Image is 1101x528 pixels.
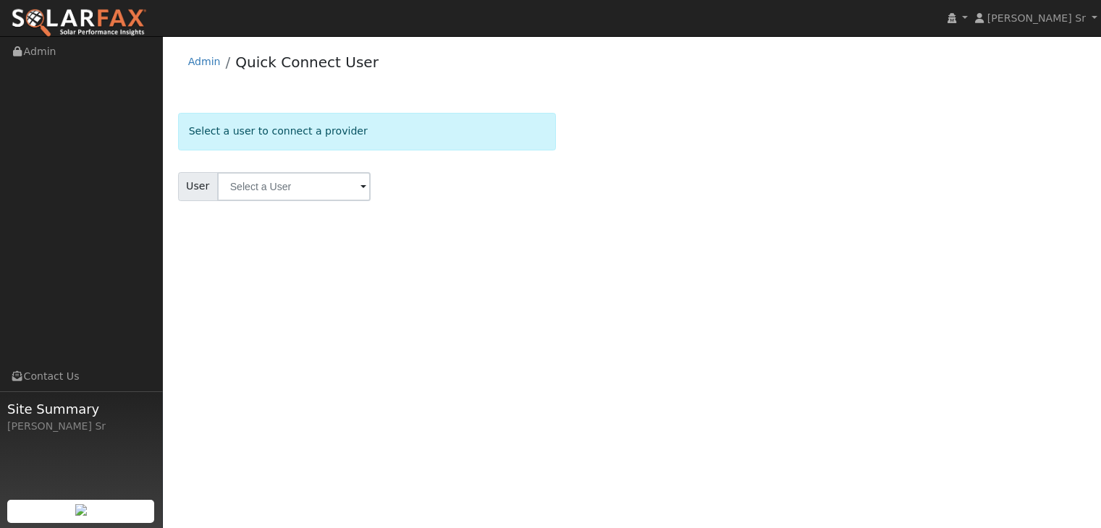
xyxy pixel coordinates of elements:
[11,8,147,38] img: SolarFax
[235,54,379,71] a: Quick Connect User
[217,172,371,201] input: Select a User
[987,12,1086,24] span: [PERSON_NAME] Sr
[7,419,155,434] div: [PERSON_NAME] Sr
[7,399,155,419] span: Site Summary
[188,56,221,67] a: Admin
[75,504,87,516] img: retrieve
[178,172,218,201] span: User
[178,113,557,150] div: Select a user to connect a provider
